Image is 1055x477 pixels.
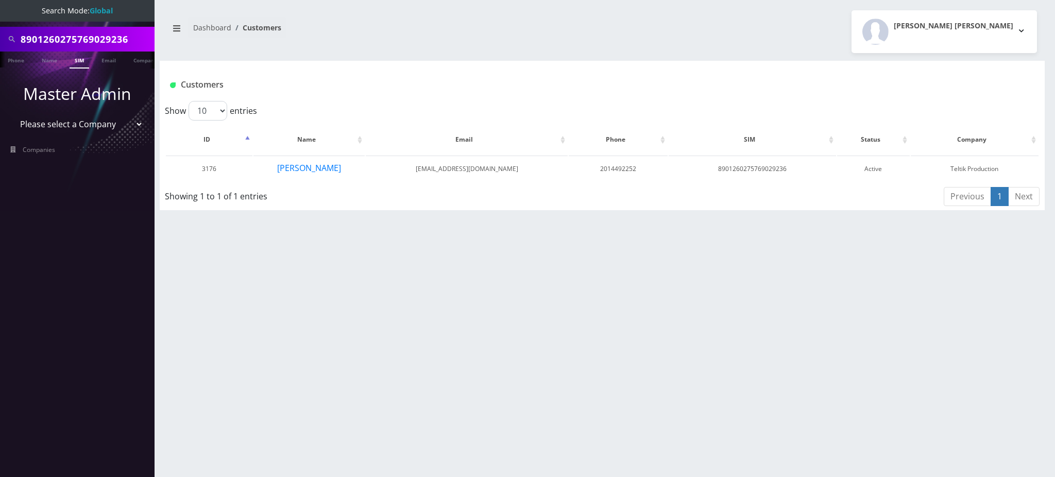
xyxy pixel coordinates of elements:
td: Active [837,156,910,182]
a: 1 [991,187,1009,206]
a: Company [128,52,163,67]
nav: breadcrumb [167,17,594,46]
span: Search Mode: [42,6,113,15]
a: Dashboard [193,23,231,32]
a: Phone [3,52,29,67]
select: Showentries [189,101,227,121]
a: Email [96,52,121,67]
th: Company: activate to sort column ascending [911,125,1039,155]
label: Show entries [165,101,257,121]
input: Search All Companies [21,29,152,49]
th: SIM: activate to sort column ascending [669,125,836,155]
li: Customers [231,22,281,33]
th: Email: activate to sort column ascending [366,125,568,155]
td: [EMAIL_ADDRESS][DOMAIN_NAME] [366,156,568,182]
a: Previous [944,187,991,206]
td: Teltik Production [911,156,1039,182]
td: 2014492252 [569,156,668,182]
button: [PERSON_NAME] [PERSON_NAME] [852,10,1037,53]
button: [PERSON_NAME] [277,161,342,175]
a: Name [37,52,62,67]
a: Next [1008,187,1040,206]
div: Showing 1 to 1 of 1 entries [165,186,522,202]
a: SIM [70,52,89,69]
th: Name: activate to sort column ascending [253,125,365,155]
strong: Global [90,6,113,15]
th: Phone: activate to sort column ascending [569,125,668,155]
th: Status: activate to sort column ascending [837,125,910,155]
h2: [PERSON_NAME] [PERSON_NAME] [894,22,1013,30]
td: 8901260275769029236 [669,156,836,182]
span: Companies [23,145,55,154]
td: 3176 [166,156,252,182]
h1: Customers [170,80,888,90]
th: ID: activate to sort column descending [166,125,252,155]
